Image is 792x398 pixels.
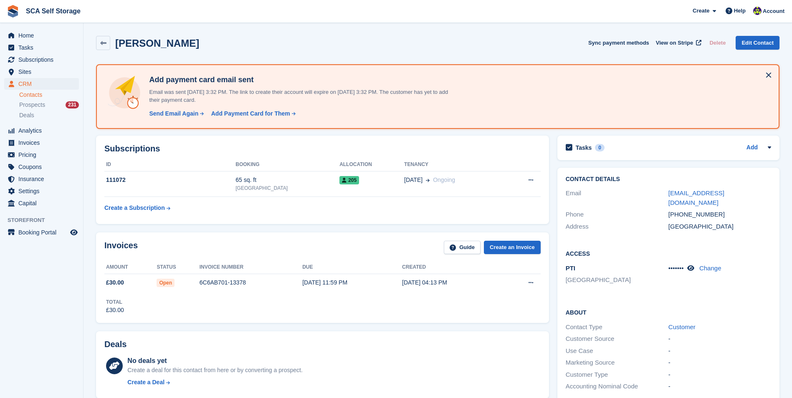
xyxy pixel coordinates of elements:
span: Subscriptions [18,54,68,65]
a: menu [4,173,79,185]
span: Settings [18,185,68,197]
div: [DATE] 04:13 PM [402,278,502,287]
h2: Tasks [576,144,592,151]
h2: Deals [104,340,127,349]
h2: About [566,308,771,316]
a: Create a Deal [127,378,302,387]
a: Create a Subscription [104,200,170,216]
a: Guide [444,241,481,254]
a: Preview store [69,227,79,237]
th: Created [402,261,502,274]
span: ••••••• [668,264,684,272]
th: ID [104,158,235,171]
span: Prospects [19,101,45,109]
div: Total [106,298,124,306]
th: Tenancy [404,158,506,171]
div: - [668,370,771,380]
h2: [PERSON_NAME] [115,38,199,49]
div: [DATE] 11:59 PM [302,278,402,287]
span: Open [157,279,175,287]
h2: Access [566,249,771,257]
span: Create [693,7,709,15]
span: Account [763,7,784,15]
span: Deals [19,111,34,119]
span: CRM [18,78,68,90]
th: Allocation [339,158,404,171]
a: Add [746,143,758,153]
div: - [668,382,771,391]
h2: Invoices [104,241,138,254]
img: Thomas Webb [753,7,762,15]
div: Create a Deal [127,378,164,387]
a: menu [4,161,79,173]
div: - [668,334,771,344]
span: Tasks [18,42,68,53]
span: View on Stripe [656,39,693,47]
h2: Subscriptions [104,144,541,154]
span: Home [18,30,68,41]
span: Booking Portal [18,227,68,238]
a: menu [4,185,79,197]
th: Amount [104,261,157,274]
h4: Add payment card email sent [146,75,459,85]
div: [GEOGRAPHIC_DATA] [668,222,771,232]
a: menu [4,78,79,90]
img: add-payment-card-4dbda4983b697a7845d177d07a5d71e8a16f1ec00487972de202a45f1e8132f5.svg [107,75,142,111]
span: Storefront [8,216,83,224]
div: 111072 [104,176,235,184]
div: Use Case [566,346,668,356]
th: Status [157,261,199,274]
a: menu [4,149,79,161]
div: 65 sq. ft [235,176,339,184]
a: Prospects 231 [19,101,79,109]
div: [PHONE_NUMBER] [668,210,771,219]
a: [EMAIL_ADDRESS][DOMAIN_NAME] [668,189,724,206]
a: Contacts [19,91,79,99]
div: Send Email Again [149,109,198,118]
div: Marketing Source [566,358,668,368]
div: 6C6AB701-13378 [200,278,302,287]
button: Delete [706,36,729,50]
a: View on Stripe [653,36,703,50]
span: Analytics [18,125,68,136]
span: £30.00 [106,278,124,287]
span: Invoices [18,137,68,149]
th: Invoice number [200,261,302,274]
a: menu [4,30,79,41]
a: SCA Self Storage [23,4,84,18]
span: [DATE] [404,176,423,184]
span: Insurance [18,173,68,185]
a: menu [4,54,79,65]
li: [GEOGRAPHIC_DATA] [566,275,668,285]
span: Coupons [18,161,68,173]
div: Create a Subscription [104,204,165,212]
div: Contact Type [566,322,668,332]
div: - [668,346,771,356]
span: Sites [18,66,68,78]
div: Customer Type [566,370,668,380]
p: Email was sent [DATE] 3:32 PM. The link to create their account will expire on [DATE] 3:32 PM. Th... [146,88,459,104]
a: menu [4,66,79,78]
a: menu [4,227,79,238]
a: Deals [19,111,79,120]
div: Address [566,222,668,232]
a: Customer [668,323,696,330]
button: Sync payment methods [588,36,649,50]
img: stora-icon-8386f47178a22dfd0bd8f6a31ec36ba5ce8667c1dd55bd0f319d3a0aa187defe.svg [7,5,19,18]
a: menu [4,137,79,149]
div: 231 [66,101,79,108]
div: Add Payment Card for Them [211,109,290,118]
div: Create a deal for this contact from here or by converting a prospect. [127,366,302,375]
div: £30.00 [106,306,124,315]
a: Create an Invoice [484,241,541,254]
a: menu [4,197,79,209]
span: Ongoing [433,176,455,183]
span: 205 [339,176,359,184]
div: Accounting Nominal Code [566,382,668,391]
th: Due [302,261,402,274]
div: 0 [595,144,605,151]
a: Add Payment Card for Them [208,109,296,118]
span: Help [734,7,746,15]
h2: Contact Details [566,176,771,183]
div: [GEOGRAPHIC_DATA] [235,184,339,192]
